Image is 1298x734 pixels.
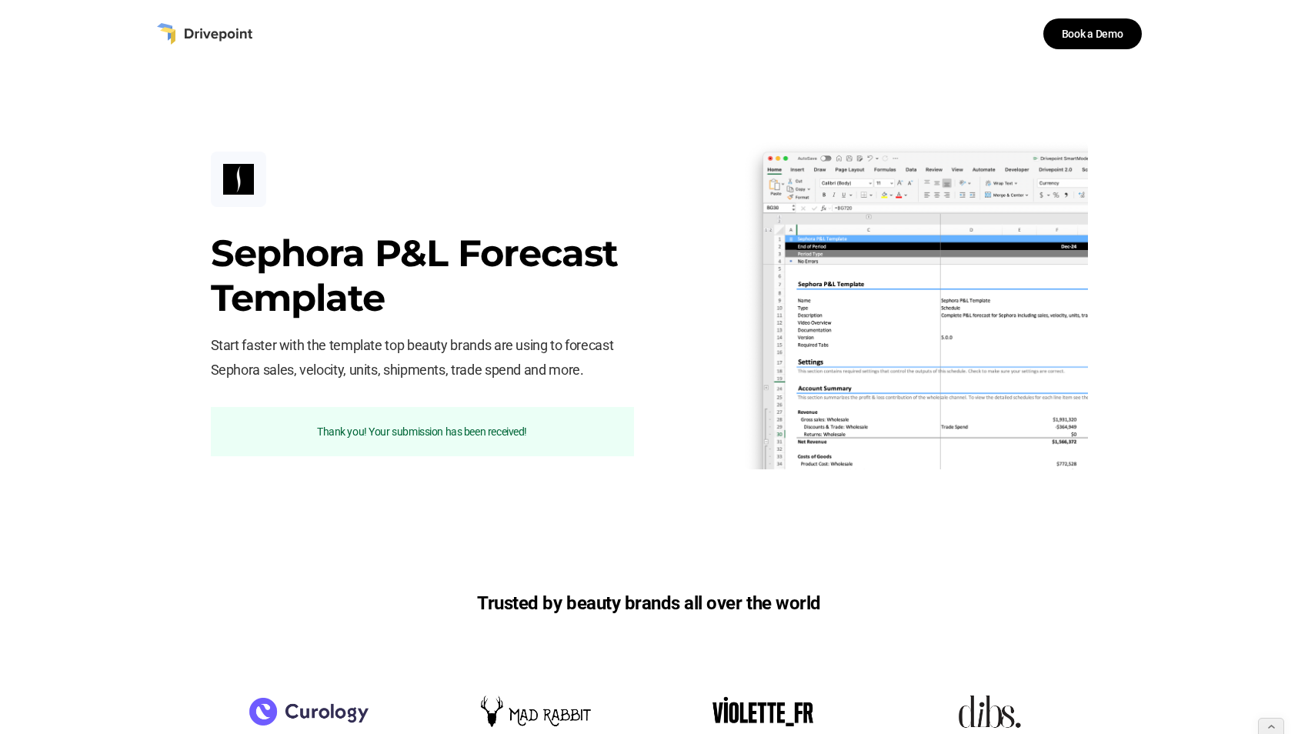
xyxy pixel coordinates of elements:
div: Book a Demo [1062,25,1123,43]
div: Email Form success [211,407,634,456]
h3: Sephora P&L Forecast Template [211,232,634,320]
p: Start faster with the template top beauty brands are using to forecast Sephora sales, velocity, u... [211,333,634,382]
h6: Trusted by beauty brands all over the world [477,589,820,617]
a: Book a Demo [1043,18,1142,49]
div: Thank you! Your submission has been received! [226,422,619,441]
